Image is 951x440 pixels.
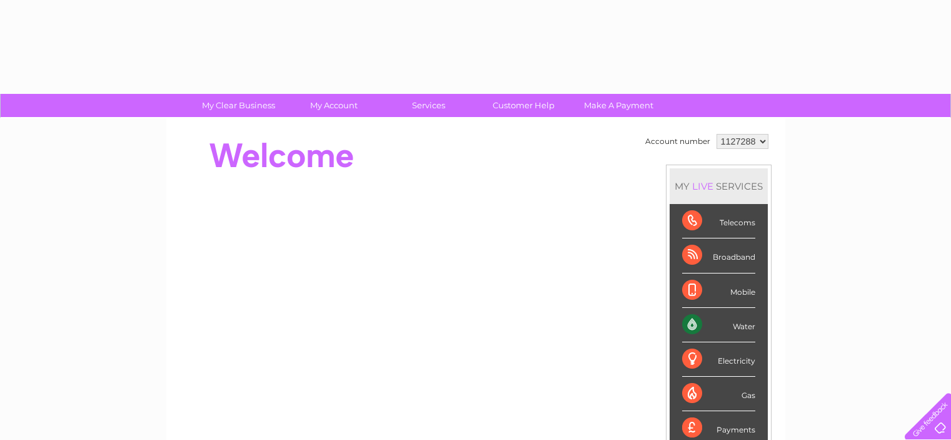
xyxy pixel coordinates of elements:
a: Make A Payment [567,94,670,117]
a: Services [377,94,480,117]
div: Mobile [682,274,755,308]
div: Water [682,308,755,342]
a: Customer Help [472,94,575,117]
div: Gas [682,377,755,411]
div: LIVE [690,180,716,192]
a: My Account [282,94,385,117]
div: MY SERVICES [670,168,768,204]
div: Electricity [682,342,755,377]
a: My Clear Business [187,94,290,117]
td: Account number [642,131,713,152]
div: Telecoms [682,204,755,238]
div: Broadband [682,238,755,273]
